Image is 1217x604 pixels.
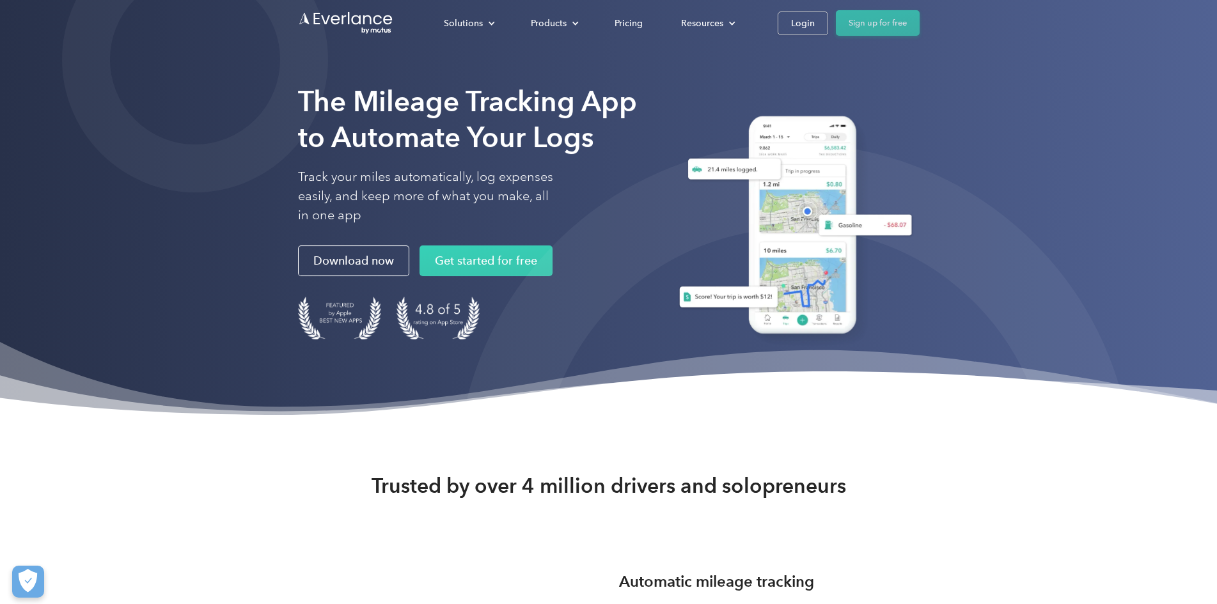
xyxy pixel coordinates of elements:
[664,106,920,348] img: Everlance, mileage tracker app, expense tracking app
[602,12,656,35] a: Pricing
[619,570,814,593] h3: Automatic mileage tracking
[791,15,815,31] div: Login
[12,566,44,598] button: Cookies Settings
[778,12,828,35] a: Login
[668,12,746,35] div: Resources
[298,245,409,276] a: Download now
[372,473,846,499] strong: Trusted by over 4 million drivers and solopreneurs
[397,297,480,339] img: 4.9 out of 5 stars on the app store
[615,15,643,31] div: Pricing
[681,15,723,31] div: Resources
[518,12,589,35] div: Products
[298,167,554,225] p: Track your miles automatically, log expenses easily, and keep more of what you make, all in one app
[531,15,567,31] div: Products
[298,11,394,35] a: Go to homepage
[420,245,553,276] a: Get started for free
[298,297,381,339] img: Badge for Featured by Apple Best New Apps
[836,10,920,36] a: Sign up for free
[431,12,505,35] div: Solutions
[444,15,483,31] div: Solutions
[298,84,637,154] strong: The Mileage Tracking App to Automate Your Logs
